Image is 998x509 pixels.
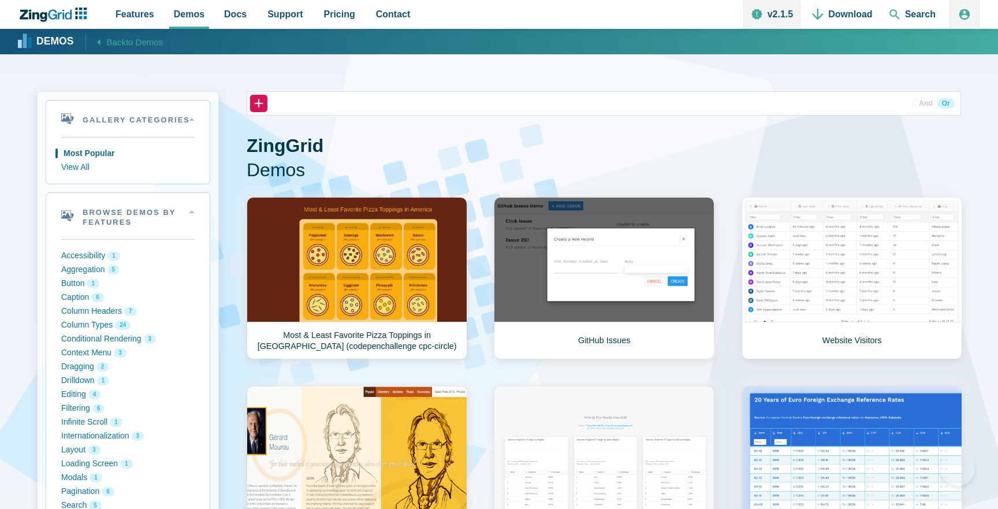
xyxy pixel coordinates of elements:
button: + [250,95,267,112]
span: Back [107,35,163,49]
button: Modals 1 [61,471,195,485]
button: Filtering 6 [61,402,195,415]
span: Support [267,6,303,22]
span: Docs [224,6,247,22]
button: Pagination 6 [61,485,195,499]
strong: ZingGrid [247,135,323,156]
strong: Demos [36,36,74,47]
span: Demos [174,6,204,22]
button: Caption 6 [61,291,195,304]
span: Demos [247,158,961,183]
span: Pricing [324,6,355,22]
summary: Gallery Categories [46,101,210,137]
button: Context Menu 3 [61,346,195,360]
span: to Demos [126,37,163,47]
a: Most & Least Favorite Pizza Toppings in [GEOGRAPHIC_DATA] (codepenchallenge cpc-circle) [247,197,467,359]
button: Loading Screen 1 [61,457,195,471]
button: Dragging 2 [61,360,195,374]
button: Conditional Rendering 3 [61,332,195,346]
button: Internationalization 3 [61,429,195,443]
button: And [914,98,937,109]
button: Or [937,98,955,109]
a: Backto Demos [85,34,163,49]
button: Column Headers 7 [61,304,195,318]
span: Contact [376,6,411,22]
iframe: Help Scout Beacon - Open [940,451,975,486]
button: Drilldown 1 [61,374,195,388]
button: Editing 4 [61,388,195,402]
button: View All [61,161,195,174]
summary: Browse Demos By Features [46,193,210,239]
a: GitHub Issues [494,197,714,359]
a: ZingChart Logo. Click to return to the homepage [18,8,93,22]
a: Demos [20,33,74,50]
button: Button 1 [61,277,195,291]
button: Aggregation 5 [61,263,195,277]
button: Layout 3 [61,443,195,457]
button: Most Popular [61,147,195,161]
a: Website Visitors [742,197,962,359]
button: Infinite Scroll 1 [61,415,195,429]
button: Column Types 24 [61,318,195,332]
span: Features [116,6,154,22]
button: Accessibility 1 [61,249,195,263]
